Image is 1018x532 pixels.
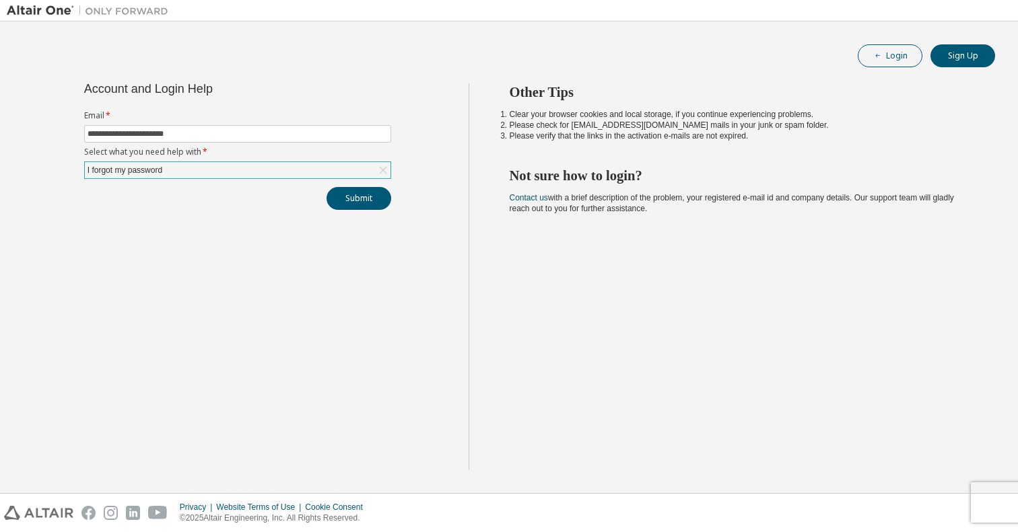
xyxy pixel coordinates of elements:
[148,506,168,520] img: youtube.svg
[85,162,391,178] div: I forgot my password
[180,502,216,512] div: Privacy
[216,502,305,512] div: Website Terms of Use
[510,193,954,213] span: with a brief description of the problem, your registered e-mail id and company details. Our suppo...
[81,506,96,520] img: facebook.svg
[327,187,391,210] button: Submit
[4,506,73,520] img: altair_logo.svg
[510,193,548,202] a: Contact us
[86,163,164,178] div: I forgot my password
[84,147,391,157] label: Select what you need help with
[510,83,972,101] h2: Other Tips
[126,506,140,520] img: linkedin.svg
[84,110,391,121] label: Email
[180,512,371,524] p: © 2025 Altair Engineering, Inc. All Rights Reserved.
[305,502,370,512] div: Cookie Consent
[930,44,995,67] button: Sign Up
[510,120,972,130] li: Please check for [EMAIL_ADDRESS][DOMAIN_NAME] mails in your junk or spam folder.
[858,44,922,67] button: Login
[84,83,330,94] div: Account and Login Help
[104,506,118,520] img: instagram.svg
[510,167,972,184] h2: Not sure how to login?
[510,109,972,120] li: Clear your browser cookies and local storage, if you continue experiencing problems.
[510,130,972,141] li: Please verify that the links in the activation e-mails are not expired.
[7,4,175,17] img: Altair One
